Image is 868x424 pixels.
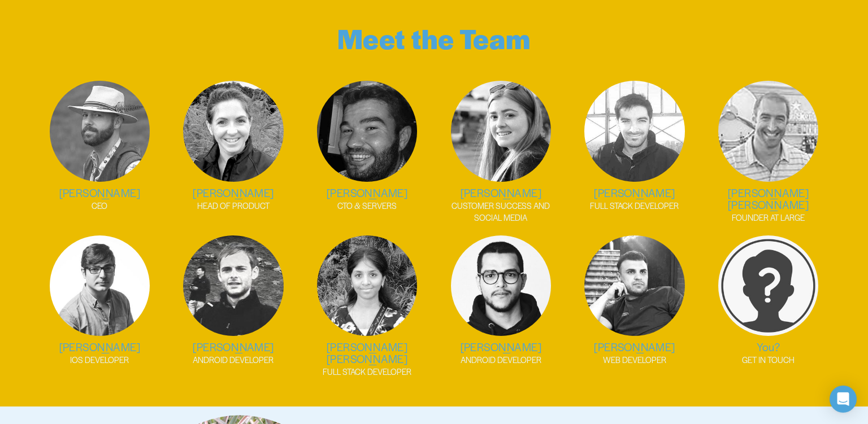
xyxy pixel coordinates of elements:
h2: [PERSON_NAME] [306,187,428,199]
p: IOS DEVELOPER [38,354,161,366]
h2: [PERSON_NAME] [38,341,161,353]
p: HEAD OF PRODUCT [172,200,295,212]
p: ANDROID DEVELOPER [440,354,562,366]
h2: [PERSON_NAME] [574,187,696,199]
p: FULL STACK DEVELOPER [574,200,696,212]
h2: [PERSON_NAME] [172,341,295,353]
h2: [PERSON_NAME] [440,341,562,353]
h2: [PERSON_NAME] [440,187,562,199]
p: CEO [38,200,161,212]
p: WEB DEVELOPER [574,354,696,366]
h2: You? [707,341,830,353]
strong: Meet the Team [337,19,531,57]
p: FULL STACK DEVELOPER [306,366,428,378]
h2: [PERSON_NAME] [172,187,295,199]
h2: [PERSON_NAME] [38,187,161,199]
h2: [PERSON_NAME] [PERSON_NAME] [306,341,428,365]
div: Open Intercom Messenger [830,386,857,413]
p: GET IN TOUCH [707,354,830,366]
h2: [PERSON_NAME] [574,341,696,353]
h2: [PERSON_NAME] [PERSON_NAME] [707,187,830,211]
p: CUSTOMER SUCCESS AND SOCIAL MEDIA [440,200,562,224]
p: FOUNDER AT LARGE [707,212,830,224]
p: ANDROID DEVELOPER [172,354,295,366]
p: CTO & SERVERS [306,200,428,212]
